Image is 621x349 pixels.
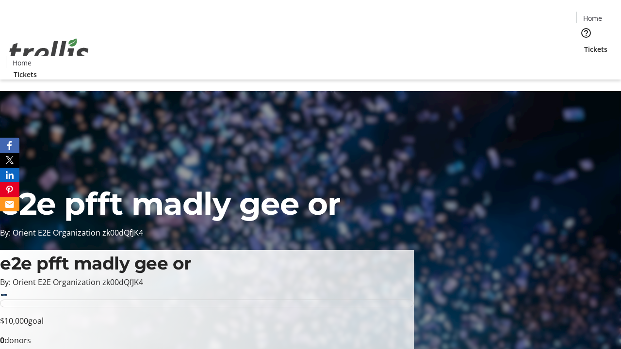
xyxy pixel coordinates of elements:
[6,58,37,68] a: Home
[576,44,615,54] a: Tickets
[576,54,596,74] button: Cart
[14,69,37,79] span: Tickets
[583,13,602,23] span: Home
[576,23,596,43] button: Help
[584,44,607,54] span: Tickets
[6,69,45,79] a: Tickets
[13,58,32,68] span: Home
[577,13,608,23] a: Home
[6,28,92,76] img: Orient E2E Organization zk00dQfJK4's Logo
